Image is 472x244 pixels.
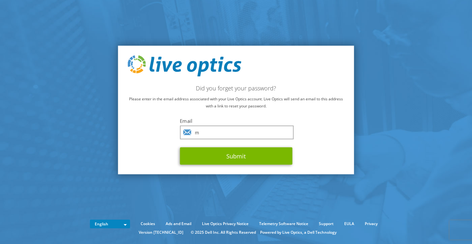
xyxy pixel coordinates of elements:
a: EULA [339,220,359,227]
h2: Did you forget your password? [128,84,345,91]
li: © 2025 Dell Inc. All Rights Reserved [188,229,259,236]
li: Version [TECHNICAL_ID] [135,229,187,236]
a: Support [314,220,338,227]
label: Email [180,117,292,124]
a: Telemetry Software Notice [254,220,313,227]
img: live_optics_svg.svg [128,55,241,77]
a: Privacy [360,220,382,227]
button: Submit [180,147,292,164]
a: Cookies [136,220,160,227]
a: Live Optics Privacy Notice [197,220,253,227]
li: Powered by Live Optics, a Dell Technology [260,229,337,236]
a: Ads and Email [161,220,196,227]
p: Please enter in the email address associated with your Live Optics account. Live Optics will send... [128,95,345,109]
